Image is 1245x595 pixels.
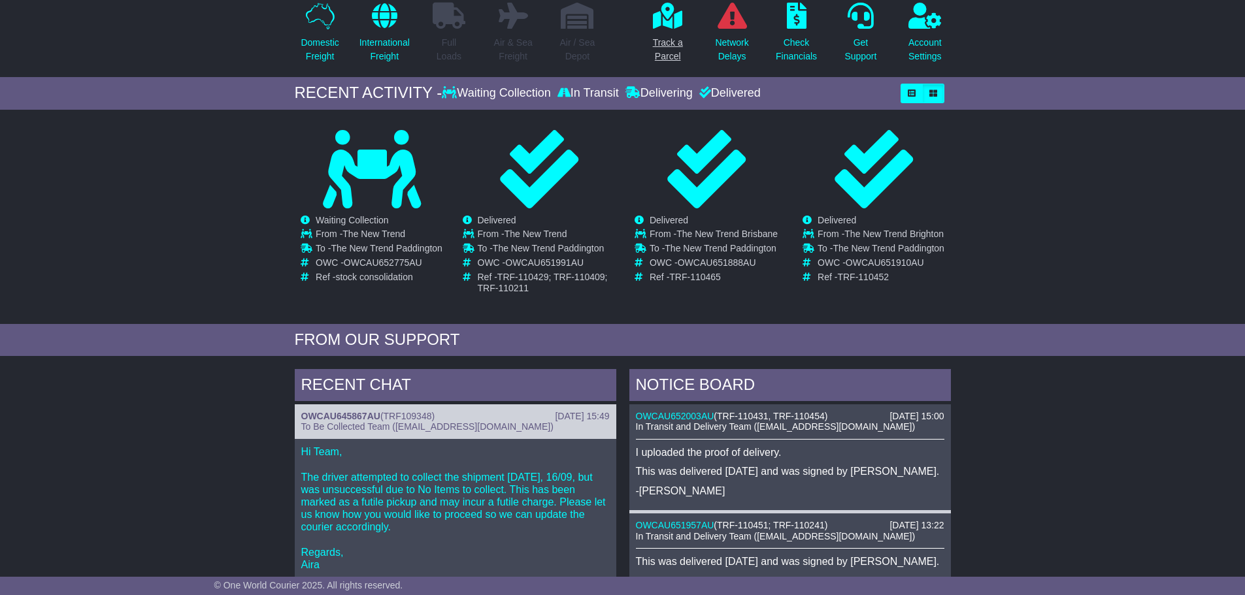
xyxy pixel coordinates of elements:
p: Network Delays [715,36,748,63]
span: The New Trend [342,229,405,239]
td: OWC - [478,257,616,272]
span: The New Trend Brighton [844,229,944,239]
p: Account Settings [908,36,942,63]
span: stock consolidation [335,272,412,282]
p: Air / Sea Depot [560,36,595,63]
td: From - [478,229,616,243]
p: I have uploaded the proof of delivery. [636,575,944,587]
span: OWCAU651888AU [678,257,756,268]
td: To - [650,243,778,257]
div: RECENT ACTIVITY - [295,84,442,103]
td: Ref - [818,272,944,283]
p: I uploaded the proof of delivery. [636,446,944,458]
span: Waiting Collection [316,215,389,225]
span: TRF-110429; TRF-110409; TRF-110211 [478,272,608,293]
div: In Transit [554,86,622,101]
span: The New Trend [505,229,567,239]
div: Waiting Collection [442,86,554,101]
td: From - [650,229,778,243]
td: Ref - [316,272,442,283]
span: TRF109348 [384,411,432,421]
p: International Freight [359,36,410,63]
p: Air & Sea Freight [494,36,533,63]
a: Track aParcel [652,2,684,71]
div: Delivering [622,86,696,101]
div: [DATE] 15:00 [889,411,944,422]
td: To - [478,243,616,257]
span: The New Trend Paddington [665,243,776,253]
span: Delivered [650,215,688,225]
td: OWC - [818,257,944,272]
td: Ref - [650,272,778,283]
div: ( ) [636,520,944,531]
div: ( ) [301,411,610,422]
div: ( ) [636,411,944,422]
span: OWCAU651910AU [846,257,924,268]
div: RECENT CHAT [295,369,616,404]
a: AccountSettings [908,2,942,71]
a: GetSupport [844,2,877,71]
a: InternationalFreight [359,2,410,71]
div: [DATE] 15:49 [555,411,609,422]
p: Domestic Freight [301,36,339,63]
a: DomesticFreight [300,2,339,71]
span: TRF-110452 [837,272,889,282]
span: TRF-110465 [669,272,721,282]
span: TRF-110431, TRF-110454 [717,411,825,421]
td: Ref - [478,272,616,294]
p: Check Financials [776,36,817,63]
span: Delivered [818,215,856,225]
span: In Transit and Delivery Team ([EMAIL_ADDRESS][DOMAIN_NAME]) [636,531,916,541]
p: Hi Team, The driver attempted to collect the shipment [DATE], 16/09, but was unsuccessful due to ... [301,445,610,571]
span: The New Trend Paddington [493,243,604,253]
span: The New Trend Paddington [833,243,944,253]
p: Full Loads [433,36,465,63]
td: From - [316,229,442,243]
p: This was delivered [DATE] and was signed by [PERSON_NAME]. [636,465,944,477]
span: Delivered [478,215,516,225]
td: OWC - [316,257,442,272]
td: OWC - [650,257,778,272]
a: CheckFinancials [775,2,818,71]
span: OWCAU651991AU [505,257,584,268]
td: From - [818,229,944,243]
span: OWCAU652775AU [344,257,422,268]
td: To - [316,243,442,257]
a: OWCAU651957AU [636,520,714,530]
span: © One World Courier 2025. All rights reserved. [214,580,403,590]
a: OWCAU652003AU [636,411,714,421]
span: TRF-110451; TRF-110241 [717,520,825,530]
a: NetworkDelays [714,2,749,71]
a: OWCAU645867AU [301,411,380,421]
span: In Transit and Delivery Team ([EMAIL_ADDRESS][DOMAIN_NAME]) [636,421,916,432]
p: Track a Parcel [653,36,683,63]
p: This was delivered [DATE] and was signed by [PERSON_NAME]. [636,555,944,568]
span: The New Trend Paddington [331,243,442,253]
p: Get Support [844,36,876,63]
p: -[PERSON_NAME] [636,485,944,497]
div: NOTICE BOARD [629,369,951,404]
td: To - [818,243,944,257]
div: [DATE] 13:22 [889,520,944,531]
div: FROM OUR SUPPORT [295,330,951,349]
div: Delivered [696,86,761,101]
span: The New Trend Brisbane [676,229,778,239]
span: To Be Collected Team ([EMAIL_ADDRESS][DOMAIN_NAME]) [301,421,554,432]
